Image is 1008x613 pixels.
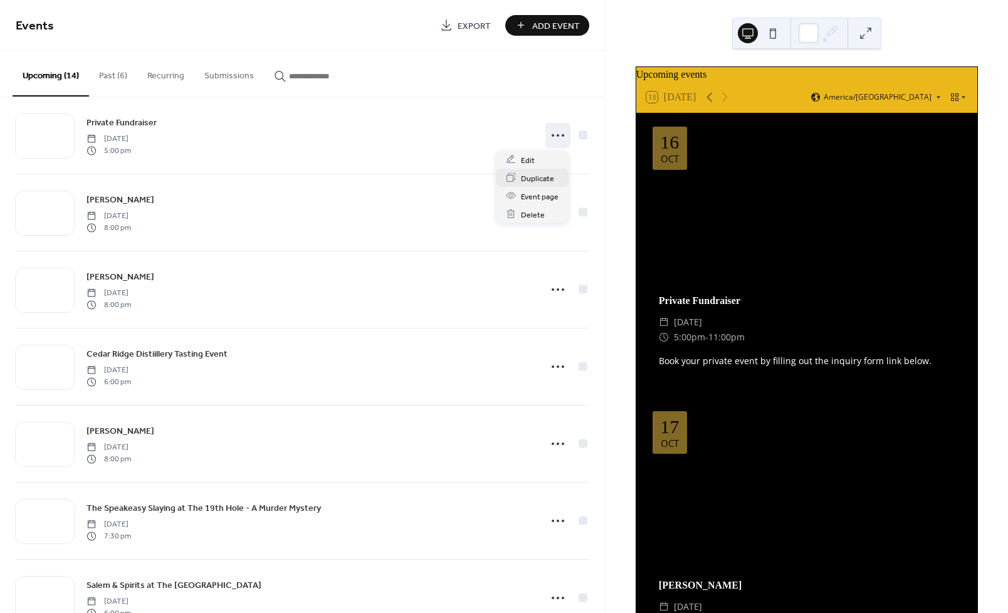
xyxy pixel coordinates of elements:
a: The Speakeasy Slaying at The 19th Hole - A Murder Mystery [87,501,321,515]
div: Upcoming events [636,67,977,82]
div: ​ [659,315,669,330]
div: 17 [660,417,679,436]
button: Recurring [137,51,194,95]
span: Salem & Spirits at The [GEOGRAPHIC_DATA] [87,579,261,592]
a: Export [431,15,500,36]
div: Oct [661,439,679,448]
span: [PERSON_NAME] [87,425,154,438]
a: [PERSON_NAME] [87,270,154,284]
span: The Speakeasy Slaying at The 19th Hole - A Murder Mystery [87,502,321,515]
span: 5:00pm [674,330,705,345]
div: Book your private event by filling out the inquiry form link below. [646,354,967,367]
span: 5:00 pm [87,145,131,156]
span: Event page [521,190,559,203]
span: Edit [521,154,535,167]
div: ​ [659,330,669,345]
span: Delete [521,208,545,221]
span: Add Event [532,19,580,33]
span: [DATE] [87,288,131,299]
button: Upcoming (14) [13,51,89,97]
div: Private Fundraiser [646,293,967,308]
span: 11:00pm [708,330,745,345]
span: America/[GEOGRAPHIC_DATA] [824,93,932,101]
a: [PERSON_NAME] [659,580,742,590]
span: [DATE] [87,519,131,530]
span: [DATE] [87,134,131,145]
span: 6:00 pm [87,376,131,387]
span: [PERSON_NAME] [87,271,154,284]
span: Export [458,19,491,33]
span: Duplicate [521,172,554,185]
a: Private Fundraiser [87,115,157,130]
span: Cedar Ridge Distiillery Tasting Event [87,348,228,361]
span: [DATE] [674,315,702,330]
button: Add Event [505,15,589,36]
a: [PERSON_NAME] [87,424,154,438]
button: Past (6) [89,51,137,95]
span: 8:00 pm [87,222,131,233]
span: [DATE] [87,211,131,222]
div: Oct [661,154,679,164]
span: 8:00 pm [87,453,131,464]
a: [PERSON_NAME] [87,192,154,207]
a: Salem & Spirits at The [GEOGRAPHIC_DATA] [87,578,261,592]
span: 8:00 pm [87,299,131,310]
span: [DATE] [87,442,131,453]
span: [PERSON_NAME] [87,194,154,207]
a: Cedar Ridge Distiillery Tasting Event [87,347,228,361]
span: Events [16,14,54,38]
span: [DATE] [87,596,131,607]
div: 16 [660,133,679,152]
span: [DATE] [87,365,131,376]
span: Private Fundraiser [87,117,157,130]
span: 7:30 pm [87,530,131,542]
button: Submissions [194,51,264,95]
span: - [705,330,708,345]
